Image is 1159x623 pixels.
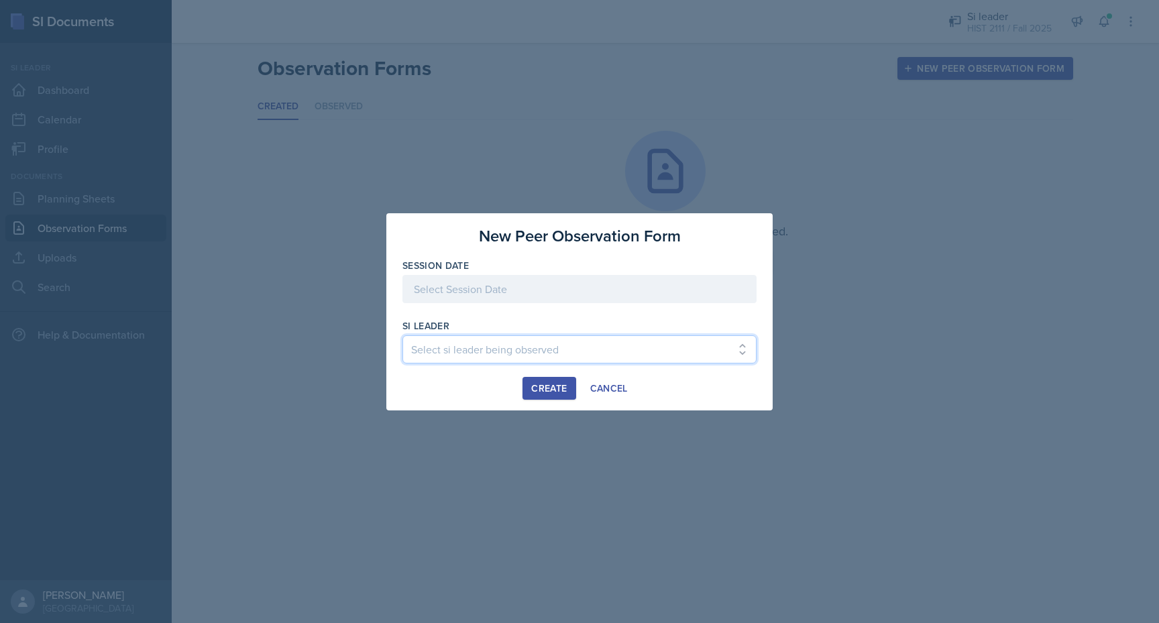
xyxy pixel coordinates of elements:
[522,377,575,400] button: Create
[531,383,567,394] div: Create
[582,377,637,400] button: Cancel
[402,319,449,333] label: si leader
[479,224,681,248] h3: New Peer Observation Form
[402,259,469,272] label: Session Date
[590,383,628,394] div: Cancel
